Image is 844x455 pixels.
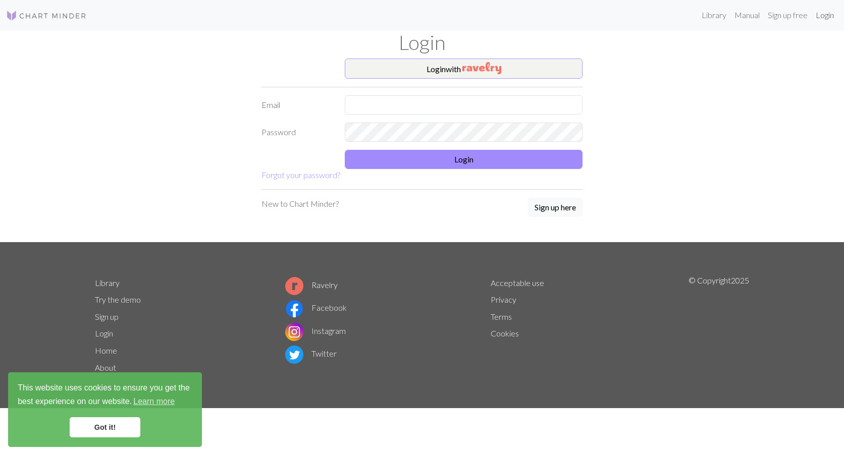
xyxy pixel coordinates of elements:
a: Acceptable use [491,278,544,288]
a: Sign up free [764,5,812,25]
img: Facebook logo [285,300,303,318]
p: New to Chart Minder? [261,198,339,210]
span: This website uses cookies to ensure you get the best experience on our website. [18,382,192,409]
a: Cookies [491,328,519,338]
img: Ravelry [462,62,501,74]
a: Terms [491,312,512,321]
a: Login [812,5,838,25]
a: Forgot your password? [261,170,340,180]
button: Sign up here [528,198,583,217]
img: Twitter logo [285,346,303,364]
a: Instagram [285,326,346,335]
div: cookieconsent [8,372,202,447]
a: Facebook [285,303,347,312]
a: learn more about cookies [132,394,176,409]
a: Library [95,278,120,288]
a: Sign up here [528,198,583,218]
a: Sign up [95,312,119,321]
a: Login [95,328,113,338]
label: Password [255,123,339,142]
h1: Login [89,30,755,54]
img: Ravelry logo [285,277,303,295]
a: Try the demo [95,295,141,304]
a: Manual [730,5,764,25]
label: Email [255,95,339,115]
p: © Copyright 2025 [689,274,749,376]
a: About [95,363,116,372]
a: Privacy [491,295,516,304]
button: Loginwith [345,59,583,79]
img: Instagram logo [285,323,303,341]
img: Logo [6,10,87,22]
a: dismiss cookie message [70,417,140,437]
a: Library [698,5,730,25]
a: Twitter [285,349,337,358]
a: Ravelry [285,280,338,290]
button: Login [345,150,583,169]
a: Home [95,346,117,355]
